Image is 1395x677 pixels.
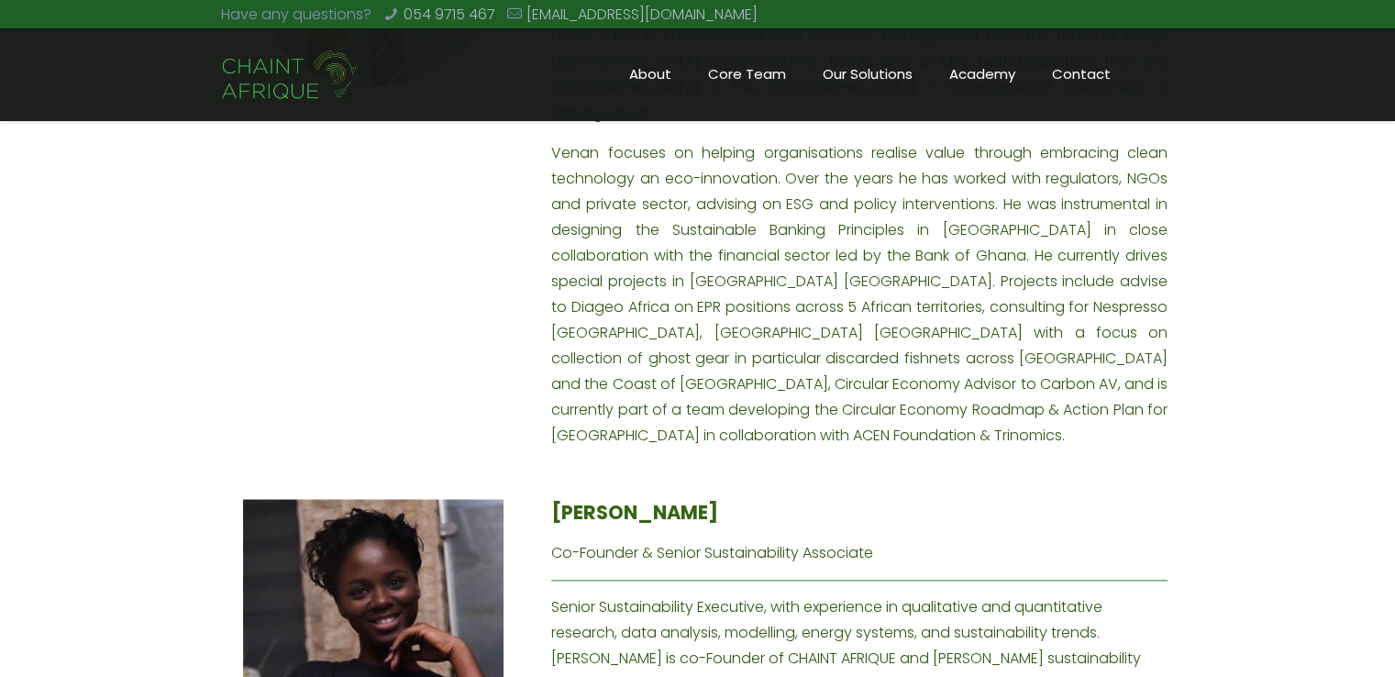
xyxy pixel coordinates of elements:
[611,61,690,88] span: About
[551,499,1168,527] h4: [PERSON_NAME]
[526,4,758,25] a: [EMAIL_ADDRESS][DOMAIN_NAME]
[690,28,804,120] a: Core Team
[1034,28,1129,120] a: Contact
[551,540,1168,566] p: Co-Founder & Senior Sustainability Associate
[1034,61,1129,88] span: Contact
[804,61,931,88] span: Our Solutions
[690,61,804,88] span: Core Team
[931,28,1034,120] a: Academy
[403,4,494,25] a: 054 9715 467
[931,61,1034,88] span: Academy
[551,140,1168,449] p: Venan focuses on helping organisations realise value through embracing clean technology an eco-in...
[804,28,931,120] a: Our Solutions
[221,28,360,120] a: Chaint Afrique
[221,48,360,103] img: Chaint_Afrique-20
[611,28,690,120] a: About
